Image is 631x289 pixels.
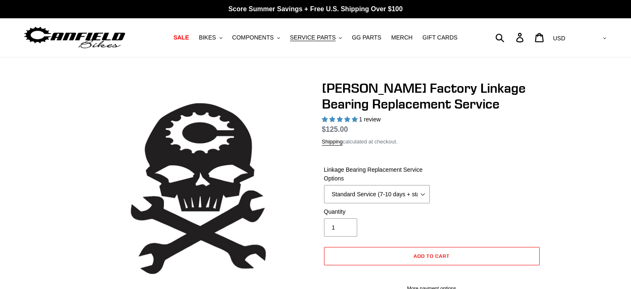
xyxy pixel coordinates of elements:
span: $125.00 [322,125,348,133]
a: Shipping [322,138,343,146]
span: Add to cart [414,253,450,259]
span: SALE [173,34,189,41]
button: Add to cart [324,247,540,265]
label: Linkage Bearing Replacement Service Options [324,165,430,183]
span: GIFT CARDS [422,34,458,41]
div: calculated at checkout. [322,138,542,146]
img: Canfield Bikes [23,25,127,51]
button: COMPONENTS [228,32,284,43]
span: 1 review [359,116,380,123]
button: BIKES [195,32,226,43]
button: SERVICE PARTS [286,32,346,43]
span: SERVICE PARTS [290,34,336,41]
a: GG PARTS [348,32,385,43]
input: Search [500,28,521,47]
a: SALE [169,32,193,43]
h1: [PERSON_NAME] Factory Linkage Bearing Replacement Service [322,80,542,112]
span: BIKES [199,34,216,41]
label: Quantity [324,207,430,216]
a: GIFT CARDS [418,32,462,43]
span: MERCH [391,34,412,41]
span: 5.00 stars [322,116,359,123]
span: COMPONENTS [232,34,274,41]
a: MERCH [387,32,417,43]
span: GG PARTS [352,34,381,41]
